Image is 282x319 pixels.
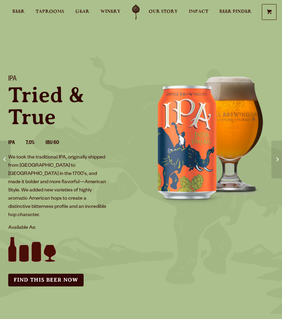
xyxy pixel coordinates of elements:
a: Beer [12,4,25,20]
span: Winery [100,9,121,14]
span: Taprooms [36,9,64,14]
span: Beer Finder [219,9,252,14]
span: Impact [189,9,208,14]
li: IBU 60 [46,139,70,148]
li: 7.0% [26,139,46,148]
a: Beer Finder [219,4,252,20]
p: Available As: [8,224,133,232]
li: IPA [8,139,26,148]
a: Odell Home [127,4,144,20]
a: Impact [189,4,208,20]
h1: IPA [8,75,133,84]
span: Our Story [149,9,178,14]
a: Our Story [149,4,178,20]
a: Winery [100,4,121,20]
span: Beer [12,9,25,14]
span: Gear [75,9,89,14]
p: We took the traditional IPA, originally shipped from [GEOGRAPHIC_DATA] to [GEOGRAPHIC_DATA] in th... [8,154,108,220]
a: Gear [75,4,89,20]
p: Tried & True [8,84,133,128]
a: Find this Beer Now [8,274,84,286]
a: Taprooms [36,4,64,20]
